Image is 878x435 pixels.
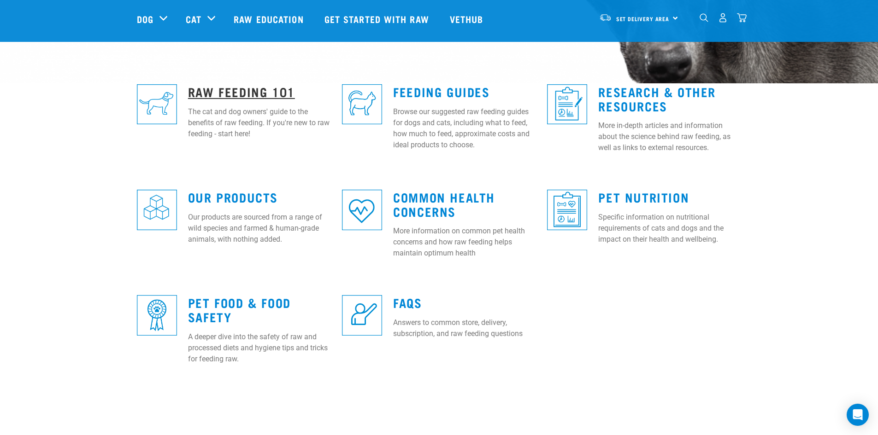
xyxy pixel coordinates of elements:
[188,193,278,200] a: Our Products
[393,299,422,306] a: FAQs
[599,13,612,22] img: van-moving.png
[186,12,201,26] a: Cat
[393,226,536,259] p: More information on common pet health concerns and how raw feeding helps maintain optimum health
[441,0,495,37] a: Vethub
[342,295,382,335] img: re-icons-faq-sq-blue.png
[718,13,728,23] img: user.png
[847,404,869,426] div: Open Intercom Messenger
[342,190,382,230] img: re-icons-heart-sq-blue.png
[137,295,177,335] img: re-icons-rosette-sq-blue.png
[342,84,382,124] img: re-icons-cat2-sq-blue.png
[188,106,331,139] p: The cat and dog owners' guide to the benefits of raw feeding. If you're new to raw feeding - star...
[315,0,441,37] a: Get started with Raw
[737,13,747,23] img: home-icon@2x.png
[393,106,536,151] p: Browse our suggested raw feeding guides for dogs and cats, including what to feed, how much to fe...
[188,299,291,320] a: Pet Food & Food Safety
[598,88,716,109] a: Research & Other Resources
[700,13,708,22] img: home-icon-1@2x.png
[137,12,153,26] a: Dog
[598,212,741,245] p: Specific information on nutritional requirements of cats and dogs and the impact on their health ...
[224,0,315,37] a: Raw Education
[188,212,331,245] p: Our products are sourced from a range of wild species and farmed & human-grade animals, with noth...
[137,84,177,124] img: re-icons-dog3-sq-blue.png
[393,317,536,339] p: Answers to common store, delivery, subscription, and raw feeding questions
[547,190,587,230] img: re-icons-healthcheck3-sq-blue.png
[393,88,489,95] a: Feeding Guides
[547,84,587,124] img: re-icons-healthcheck1-sq-blue.png
[137,190,177,230] img: re-icons-cubes2-sq-blue.png
[598,193,689,200] a: Pet Nutrition
[188,331,331,365] p: A deeper dive into the safety of raw and processed diets and hygiene tips and tricks for feeding ...
[188,88,295,95] a: Raw Feeding 101
[393,193,495,215] a: Common Health Concerns
[598,120,741,153] p: More in-depth articles and information about the science behind raw feeding, as well as links to ...
[616,17,670,20] span: Set Delivery Area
